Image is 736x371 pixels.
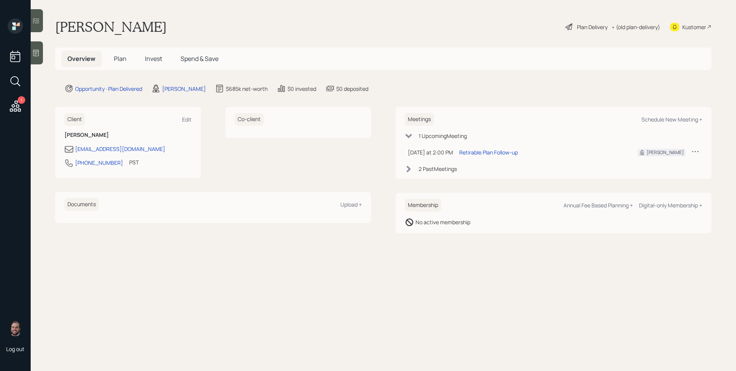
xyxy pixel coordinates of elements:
[75,159,123,167] div: [PHONE_NUMBER]
[114,54,127,63] span: Plan
[405,199,441,212] h6: Membership
[419,165,457,173] div: 2 Past Meeting s
[336,85,368,93] div: $0 deposited
[419,132,467,140] div: 1 Upcoming Meeting
[459,148,518,156] div: Retirable Plan Follow-up
[639,202,702,209] div: Digital-only Membership +
[287,85,316,93] div: $0 invested
[641,116,702,123] div: Schedule New Meeting +
[55,18,167,35] h1: [PERSON_NAME]
[182,116,192,123] div: Edit
[563,202,633,209] div: Annual Fee Based Planning +
[64,132,192,138] h6: [PERSON_NAME]
[235,113,264,126] h6: Co-client
[67,54,95,63] span: Overview
[162,85,206,93] div: [PERSON_NAME]
[64,198,99,211] h6: Documents
[145,54,162,63] span: Invest
[6,345,25,353] div: Log out
[611,23,660,31] div: • (old plan-delivery)
[75,85,142,93] div: Opportunity · Plan Delivered
[8,321,23,336] img: james-distasi-headshot.png
[64,113,85,126] h6: Client
[129,158,139,166] div: PST
[405,113,434,126] h6: Meetings
[75,145,165,153] div: [EMAIL_ADDRESS][DOMAIN_NAME]
[18,96,25,104] div: 1
[408,148,453,156] div: [DATE] at 2:00 PM
[577,23,608,31] div: Plan Delivery
[647,149,684,156] div: [PERSON_NAME]
[340,201,362,208] div: Upload +
[181,54,219,63] span: Spend & Save
[226,85,268,93] div: $685k net-worth
[682,23,706,31] div: Kustomer
[416,218,470,226] div: No active membership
